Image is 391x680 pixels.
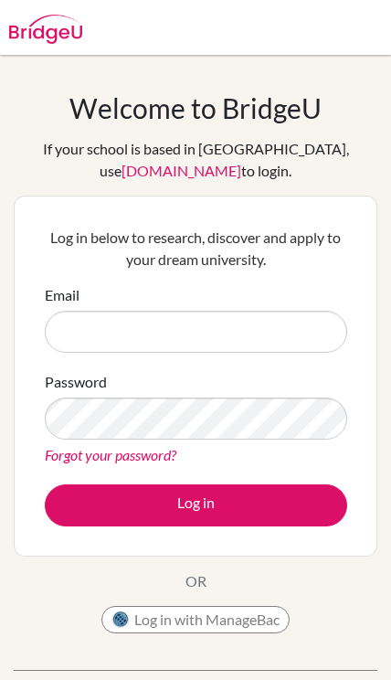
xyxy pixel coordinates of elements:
[9,15,82,44] img: Bridge-U
[101,606,290,633] button: Log in with ManageBac
[45,227,347,271] p: Log in below to research, discover and apply to your dream university.
[69,91,322,124] h1: Welcome to BridgeU
[45,446,176,463] a: Forgot your password?
[45,371,107,393] label: Password
[45,284,79,306] label: Email
[185,570,206,592] p: OR
[122,162,241,179] a: [DOMAIN_NAME]
[14,138,377,182] div: If your school is based in [GEOGRAPHIC_DATA], use to login.
[45,484,347,526] button: Log in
